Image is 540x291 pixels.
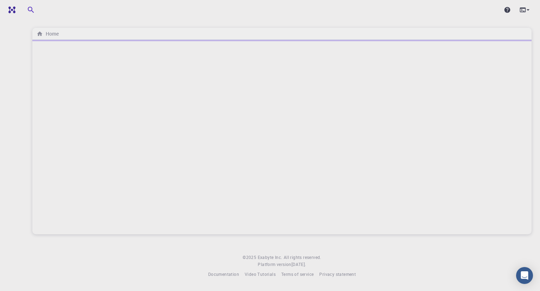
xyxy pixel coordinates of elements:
span: © 2025 [243,254,257,261]
a: Documentation [208,271,239,278]
h6: Home [43,30,59,38]
nav: breadcrumb [35,30,60,38]
span: [DATE] . [291,261,306,267]
a: Video Tutorials [245,271,276,278]
div: Open Intercom Messenger [516,267,533,284]
a: [DATE]. [291,261,306,268]
a: Privacy statement [319,271,356,278]
a: Exabyte Inc. [258,254,282,261]
span: All rights reserved. [284,254,321,261]
span: Documentation [208,271,239,277]
span: Exabyte Inc. [258,254,282,260]
span: Privacy statement [319,271,356,277]
a: Terms of service [281,271,314,278]
span: Terms of service [281,271,314,277]
span: Platform version [258,261,291,268]
img: logo [6,6,15,13]
span: Video Tutorials [245,271,276,277]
